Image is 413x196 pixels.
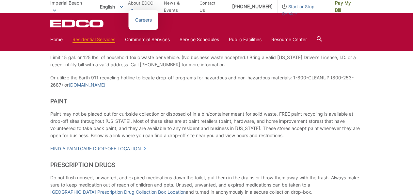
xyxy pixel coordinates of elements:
[125,36,170,43] a: Commercial Services
[50,20,104,27] a: EDCD logo. Return to the homepage.
[95,1,128,12] span: English
[50,188,186,196] a: [GEOGRAPHIC_DATA] Prescription Drug Collection Box Location
[72,36,115,43] a: Residential Services
[50,36,63,43] a: Home
[50,54,363,68] p: Limit 15 gal. or 125 lbs. of household toxic waste per vehicle. (No business waste accepted.) Bri...
[50,110,363,139] p: Paint may not be placed out for curbside collection or disposed of in a bin/container meant for s...
[69,81,105,89] a: [DOMAIN_NAME]
[135,16,152,24] a: Careers
[180,36,219,43] a: Service Schedules
[50,74,363,89] p: Or utilize the Earth 911 recycling hotline to locate drop-off programs for hazardous and non-haza...
[50,98,363,105] h2: Paint
[271,36,307,43] a: Resource Center
[50,174,363,196] p: Do not flush unused, unwanted, and expired medications down the toilet, put them in the drains or...
[50,161,363,169] h2: Prescription Drugs
[50,145,147,152] a: Find a PaintCare drop-off location
[229,36,262,43] a: Public Facilities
